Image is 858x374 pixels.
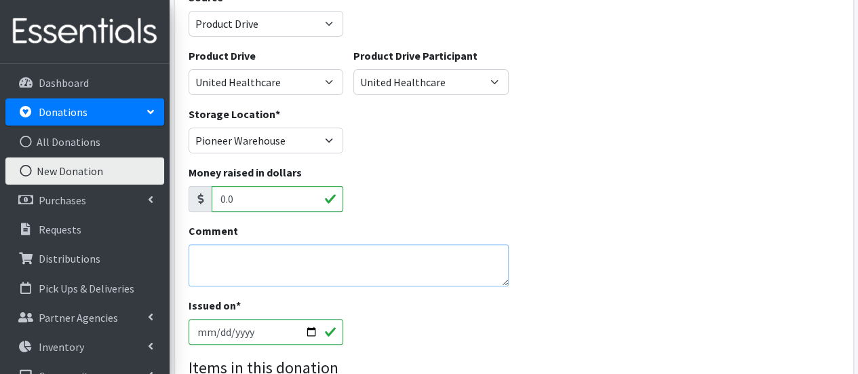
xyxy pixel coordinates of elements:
[5,98,164,126] a: Donations
[5,275,164,302] a: Pick Ups & Deliveries
[189,164,302,181] label: Money raised in dollars
[5,187,164,214] a: Purchases
[5,216,164,243] a: Requests
[39,223,81,236] p: Requests
[39,282,134,295] p: Pick Ups & Deliveries
[189,223,238,239] label: Comment
[5,157,164,185] a: New Donation
[39,311,118,324] p: Partner Agencies
[189,106,280,122] label: Storage Location
[5,69,164,96] a: Dashboard
[39,193,86,207] p: Purchases
[189,48,256,64] label: Product Drive
[236,299,241,312] abbr: required
[5,128,164,155] a: All Donations
[39,340,84,354] p: Inventory
[189,297,241,314] label: Issued on
[5,333,164,360] a: Inventory
[5,9,164,54] img: HumanEssentials
[5,304,164,331] a: Partner Agencies
[39,76,89,90] p: Dashboard
[5,245,164,272] a: Distributions
[39,105,87,119] p: Donations
[275,107,280,121] abbr: required
[353,48,477,64] label: Product Drive Participant
[39,252,100,265] p: Distributions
